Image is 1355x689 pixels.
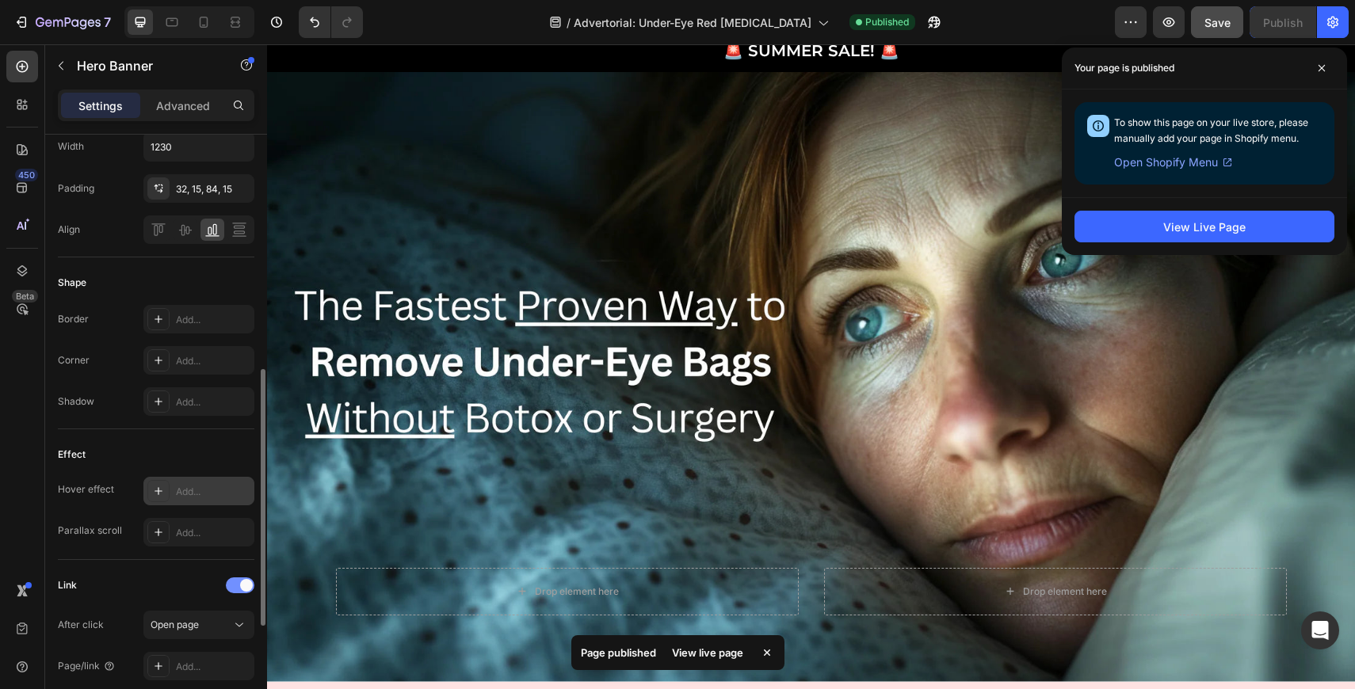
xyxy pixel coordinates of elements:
[58,139,84,154] div: Width
[662,641,753,664] div: View live page
[1263,14,1303,31] div: Publish
[1301,611,1339,649] div: Open Intercom Messenger
[58,523,122,538] div: Parallax scroll
[176,313,250,327] div: Add...
[58,578,77,592] div: Link
[78,97,123,114] p: Settings
[176,395,250,409] div: Add...
[299,6,363,38] div: Undo/Redo
[1074,211,1334,242] button: View Live Page
[58,447,86,462] div: Effect
[176,354,250,368] div: Add...
[267,44,1355,689] iframe: To enrich screen reader interactions, please activate Accessibility in Grammarly extension settings
[865,15,909,29] span: Published
[268,541,352,554] div: Drop element here
[756,541,840,554] div: Drop element here
[58,618,104,632] div: After click
[176,526,250,540] div: Add...
[104,13,111,32] p: 7
[156,97,210,114] p: Advanced
[1114,153,1218,172] span: Open Shopify Menu
[58,394,94,409] div: Shadow
[15,169,38,181] div: 450
[6,6,118,38] button: 7
[176,660,250,674] div: Add...
[58,353,90,367] div: Corner
[58,276,86,290] div: Shape
[1163,219,1246,235] div: View Live Page
[143,611,254,639] button: Open page
[58,659,116,673] div: Page/link
[58,223,80,237] div: Align
[144,132,254,161] input: Auto
[1250,6,1316,38] button: Publish
[176,182,250,196] div: 32, 15, 84, 15
[12,290,38,303] div: Beta
[58,482,114,497] div: Hover effect
[77,56,212,75] p: Hero Banner
[1191,6,1243,38] button: Save
[151,619,199,630] span: Open page
[581,645,656,660] p: Page published
[58,181,94,196] div: Padding
[567,14,571,31] span: /
[574,14,811,31] span: Advertorial: Under-Eye Red [MEDICAL_DATA]
[1114,116,1308,144] span: To show this page on your live store, please manually add your page in Shopify menu.
[58,312,89,326] div: Border
[176,485,250,499] div: Add...
[1204,16,1231,29] span: Save
[1074,60,1174,76] p: Your page is published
